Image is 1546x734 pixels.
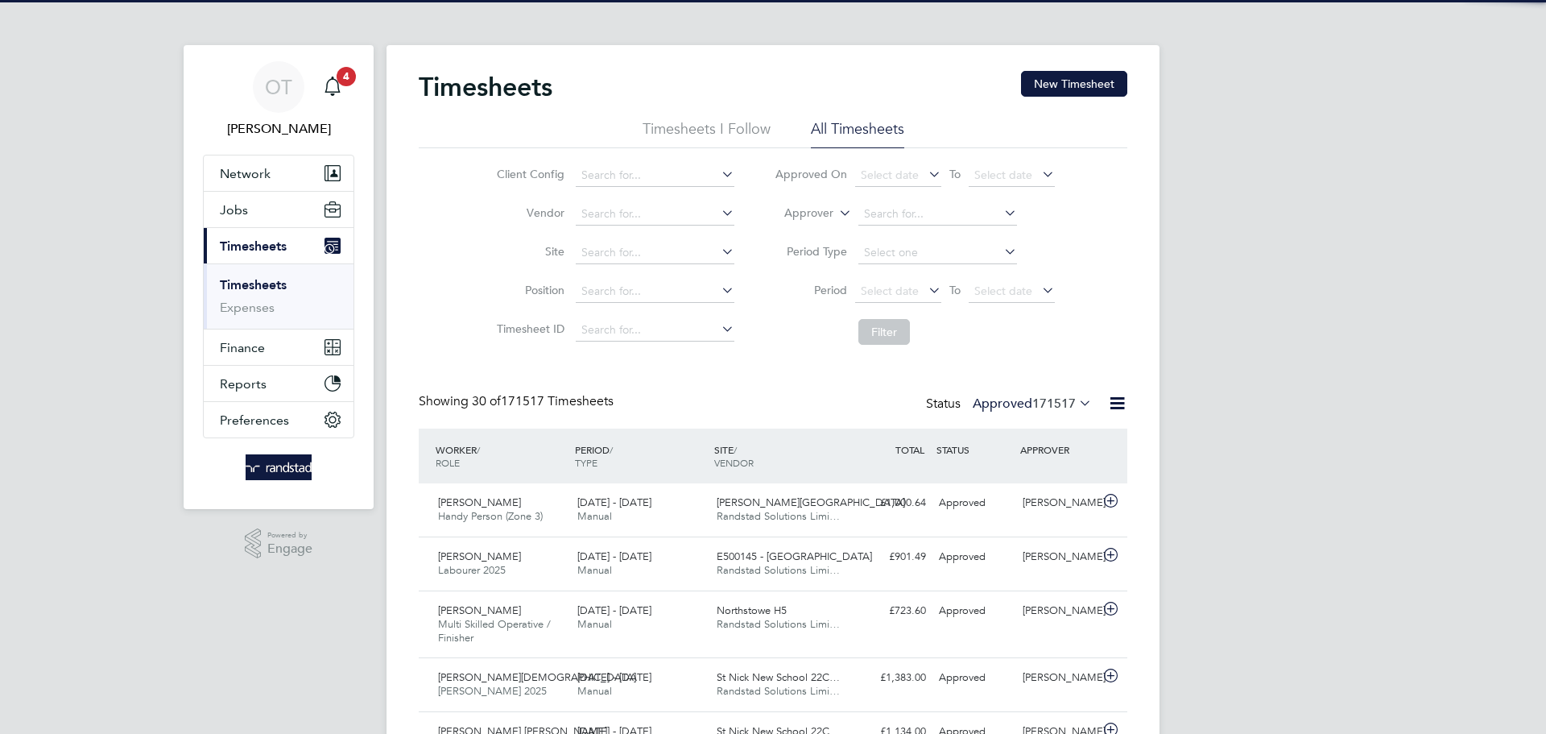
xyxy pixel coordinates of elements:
[849,544,932,570] div: £901.49
[220,166,271,181] span: Network
[419,71,552,103] h2: Timesheets
[203,454,354,480] a: Go to home page
[438,603,521,617] span: [PERSON_NAME]
[849,490,932,516] div: £1,000.64
[577,617,612,631] span: Manual
[576,280,734,303] input: Search for...
[861,284,919,298] span: Select date
[849,598,932,624] div: £723.60
[220,340,265,355] span: Finance
[316,61,349,113] a: 4
[576,164,734,187] input: Search for...
[220,238,287,254] span: Timesheets
[775,167,847,181] label: Approved On
[492,205,564,220] label: Vendor
[438,496,521,509] span: [PERSON_NAME]
[926,393,1095,416] div: Status
[945,164,965,185] span: To
[265,77,292,97] span: OT
[576,319,734,342] input: Search for...
[204,228,353,263] button: Timesheets
[714,456,754,469] span: VENDOR
[577,563,612,577] span: Manual
[432,435,571,477] div: WORKER
[203,119,354,139] span: Oliver Taylor
[438,549,521,563] span: [PERSON_NAME]
[932,435,1016,464] div: STATUS
[717,549,872,563] span: E500145 - [GEOGRAPHIC_DATA]
[438,563,506,577] span: Labourer 2025
[204,263,353,329] div: Timesheets
[610,443,613,456] span: /
[1016,435,1100,464] div: APPROVER
[895,443,924,456] span: TOTAL
[419,393,617,410] div: Showing
[858,319,910,345] button: Filter
[204,402,353,437] button: Preferences
[717,509,840,523] span: Randstad Solutions Limi…
[577,670,651,684] span: [DATE] - [DATE]
[477,443,480,456] span: /
[472,393,614,409] span: 171517 Timesheets
[220,300,275,315] a: Expenses
[576,242,734,264] input: Search for...
[717,670,840,684] span: St Nick New School 22C…
[492,167,564,181] label: Client Config
[1032,396,1076,412] span: 171517
[438,670,636,684] span: [PERSON_NAME][DEMOGRAPHIC_DATA]
[220,277,287,292] a: Timesheets
[717,617,840,631] span: Randstad Solutions Limi…
[973,396,1092,412] label: Approved
[775,244,847,259] label: Period Type
[861,168,919,182] span: Select date
[492,321,564,336] label: Timesheet ID
[267,542,312,556] span: Engage
[575,456,597,469] span: TYPE
[204,330,353,365] button: Finance
[775,283,847,297] label: Period
[220,376,267,392] span: Reports
[577,496,651,509] span: [DATE] - [DATE]
[577,549,651,563] span: [DATE] - [DATE]
[932,665,1016,691] div: Approved
[734,443,737,456] span: /
[577,509,612,523] span: Manual
[492,283,564,297] label: Position
[811,119,904,148] li: All Timesheets
[438,509,543,523] span: Handy Person (Zone 3)
[932,544,1016,570] div: Approved
[1016,544,1100,570] div: [PERSON_NAME]
[761,205,833,222] label: Approver
[1016,490,1100,516] div: [PERSON_NAME]
[571,435,710,477] div: PERIOD
[717,496,905,509] span: [PERSON_NAME][GEOGRAPHIC_DATA]
[717,684,840,698] span: Randstad Solutions Limi…
[858,203,1017,226] input: Search for...
[436,456,460,469] span: ROLE
[974,284,1032,298] span: Select date
[267,529,312,542] span: Powered by
[710,435,849,477] div: SITE
[246,454,312,480] img: randstad-logo-retina.png
[220,413,289,428] span: Preferences
[858,242,1017,264] input: Select one
[577,684,612,698] span: Manual
[1021,71,1127,97] button: New Timesheet
[849,665,932,691] div: £1,383.00
[1016,665,1100,691] div: [PERSON_NAME]
[576,203,734,226] input: Search for...
[932,598,1016,624] div: Approved
[717,603,787,617] span: Northstowe H5
[945,280,965,301] span: To
[974,168,1032,182] span: Select date
[472,393,501,409] span: 30 of
[643,119,771,148] li: Timesheets I Follow
[932,490,1016,516] div: Approved
[203,61,354,139] a: OT[PERSON_NAME]
[337,67,356,86] span: 4
[204,192,353,227] button: Jobs
[245,529,313,559] a: Powered byEngage
[717,563,840,577] span: Randstad Solutions Limi…
[204,156,353,191] button: Network
[220,202,248,218] span: Jobs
